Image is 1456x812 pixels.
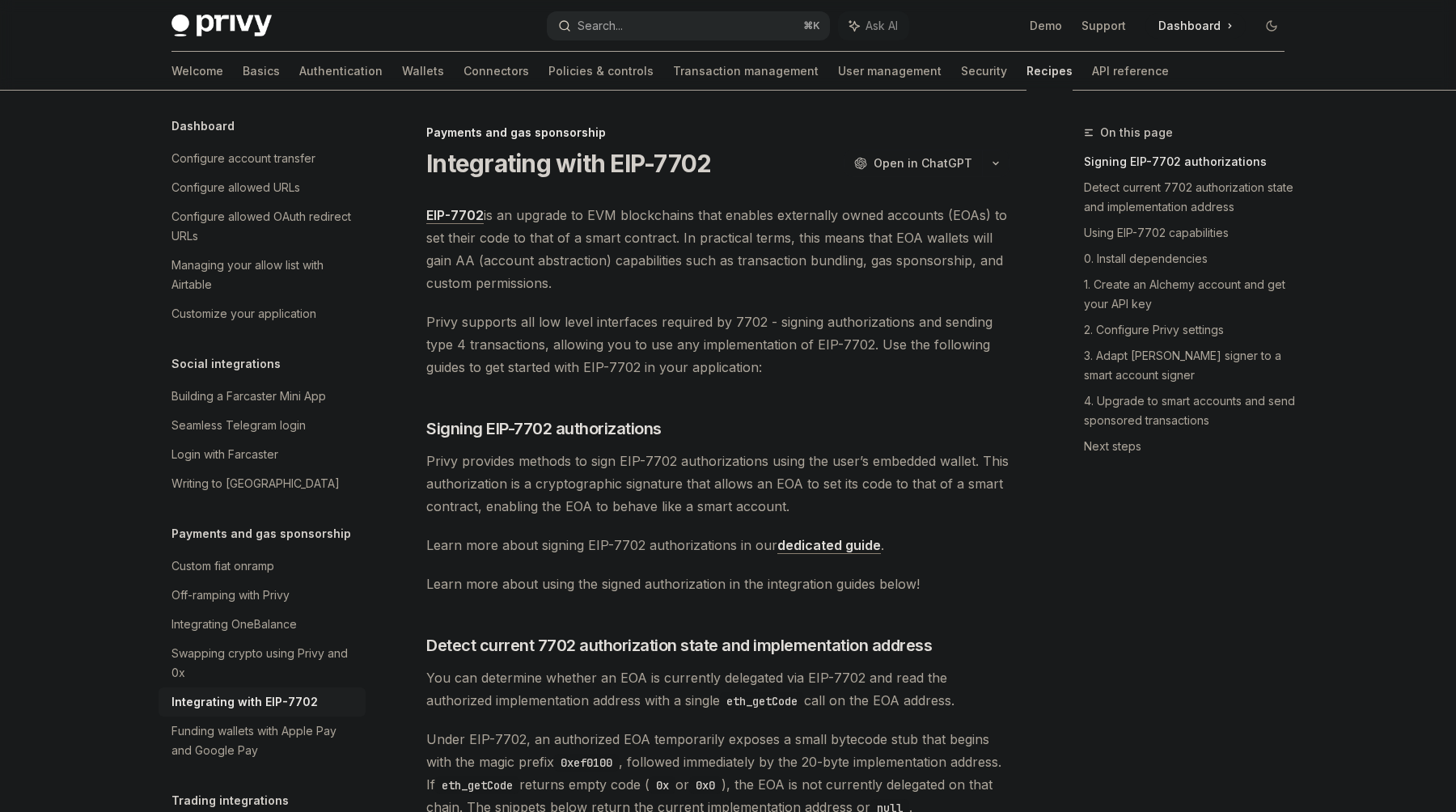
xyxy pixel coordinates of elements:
a: 2. Configure Privy settings [1084,317,1297,343]
a: Dashboard [1145,13,1246,39]
h5: Payments and gas sponsorship [171,524,351,543]
div: Login with Farcaster [171,445,278,464]
a: Signing EIP-7702 authorizations [1084,149,1297,175]
div: Seamless Telegram login [171,416,306,435]
div: Swapping crypto using Privy and 0x [171,644,356,683]
span: ⌘ K [803,19,820,32]
code: 0x0 [689,776,722,794]
a: Authentication [299,52,383,91]
a: EIP-7702 [426,207,484,224]
a: Building a Farcaster Mini App [159,382,366,411]
a: Integrating with EIP-7702 [159,687,366,717]
a: API reference [1092,52,1169,91]
a: Demo [1030,18,1062,34]
div: Funding wallets with Apple Pay and Google Pay [171,721,356,760]
a: 3. Adapt [PERSON_NAME] signer to a smart account signer [1084,343,1297,388]
a: Login with Farcaster [159,440,366,469]
a: Writing to [GEOGRAPHIC_DATA] [159,469,366,498]
div: Integrating OneBalance [171,615,297,634]
a: User management [838,52,942,91]
a: Detect current 7702 authorization state and implementation address [1084,175,1297,220]
code: 0xef0100 [554,754,619,772]
span: Privy supports all low level interfaces required by 7702 - signing authorizations and sending typ... [426,311,1009,379]
a: Next steps [1084,433,1297,459]
a: Transaction management [673,52,819,91]
button: Search...⌘K [547,11,830,40]
a: Swapping crypto using Privy and 0x [159,639,366,687]
a: 0. Install dependencies [1084,246,1297,272]
div: Off-ramping with Privy [171,586,290,605]
h1: Integrating with EIP-7702 [426,149,711,178]
div: Integrating with EIP-7702 [171,692,318,712]
span: Learn more about using the signed authorization in the integration guides below! [426,573,1009,595]
span: Ask AI [866,18,898,34]
a: Security [961,52,1007,91]
a: Recipes [1026,52,1073,91]
a: Customize your application [159,299,366,328]
a: Connectors [463,52,529,91]
code: eth_getCode [435,776,519,794]
a: Off-ramping with Privy [159,581,366,610]
a: 1. Create an Alchemy account and get your API key [1084,272,1297,317]
div: Managing your allow list with Airtable [171,256,356,294]
span: Dashboard [1158,18,1221,34]
button: Open in ChatGPT [844,150,982,177]
div: Configure account transfer [171,149,315,168]
div: Configure allowed URLs [171,178,300,197]
div: Custom fiat onramp [171,556,274,576]
a: Welcome [171,52,223,91]
button: Toggle dark mode [1259,13,1285,39]
div: Building a Farcaster Mini App [171,387,326,406]
h5: Dashboard [171,116,235,136]
code: eth_getCode [720,692,804,710]
div: Payments and gas sponsorship [426,125,1009,141]
div: Configure allowed OAuth redirect URLs [171,207,356,246]
span: On this page [1100,123,1173,142]
button: Ask AI [838,11,909,40]
a: Configure account transfer [159,144,366,173]
a: Support [1081,18,1126,34]
span: Privy provides methods to sign EIP-7702 authorizations using the user’s embedded wallet. This aut... [426,450,1009,518]
img: dark logo [171,15,272,37]
a: Integrating OneBalance [159,610,366,639]
a: Custom fiat onramp [159,552,366,581]
a: 4. Upgrade to smart accounts and send sponsored transactions [1084,388,1297,433]
a: Using EIP-7702 capabilities [1084,220,1297,246]
code: 0x [650,776,675,794]
h5: Trading integrations [171,791,289,810]
div: Customize your application [171,304,316,324]
a: Configure allowed URLs [159,173,366,202]
h5: Social integrations [171,354,281,374]
a: Wallets [402,52,444,91]
span: is an upgrade to EVM blockchains that enables externally owned accounts (EOAs) to set their code ... [426,204,1009,294]
span: Open in ChatGPT [874,155,972,171]
span: Detect current 7702 authorization state and implementation address [426,634,932,657]
span: You can determine whether an EOA is currently delegated via EIP-7702 and read the authorized impl... [426,666,1009,712]
a: Managing your allow list with Airtable [159,251,366,299]
a: Configure allowed OAuth redirect URLs [159,202,366,251]
a: dedicated guide [777,537,881,554]
a: Funding wallets with Apple Pay and Google Pay [159,717,366,765]
div: Search... [578,16,623,36]
a: Policies & controls [548,52,654,91]
span: Learn more about signing EIP-7702 authorizations in our . [426,534,1009,556]
span: Signing EIP-7702 authorizations [426,417,662,440]
a: Basics [243,52,280,91]
div: Writing to [GEOGRAPHIC_DATA] [171,474,340,493]
a: Seamless Telegram login [159,411,366,440]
